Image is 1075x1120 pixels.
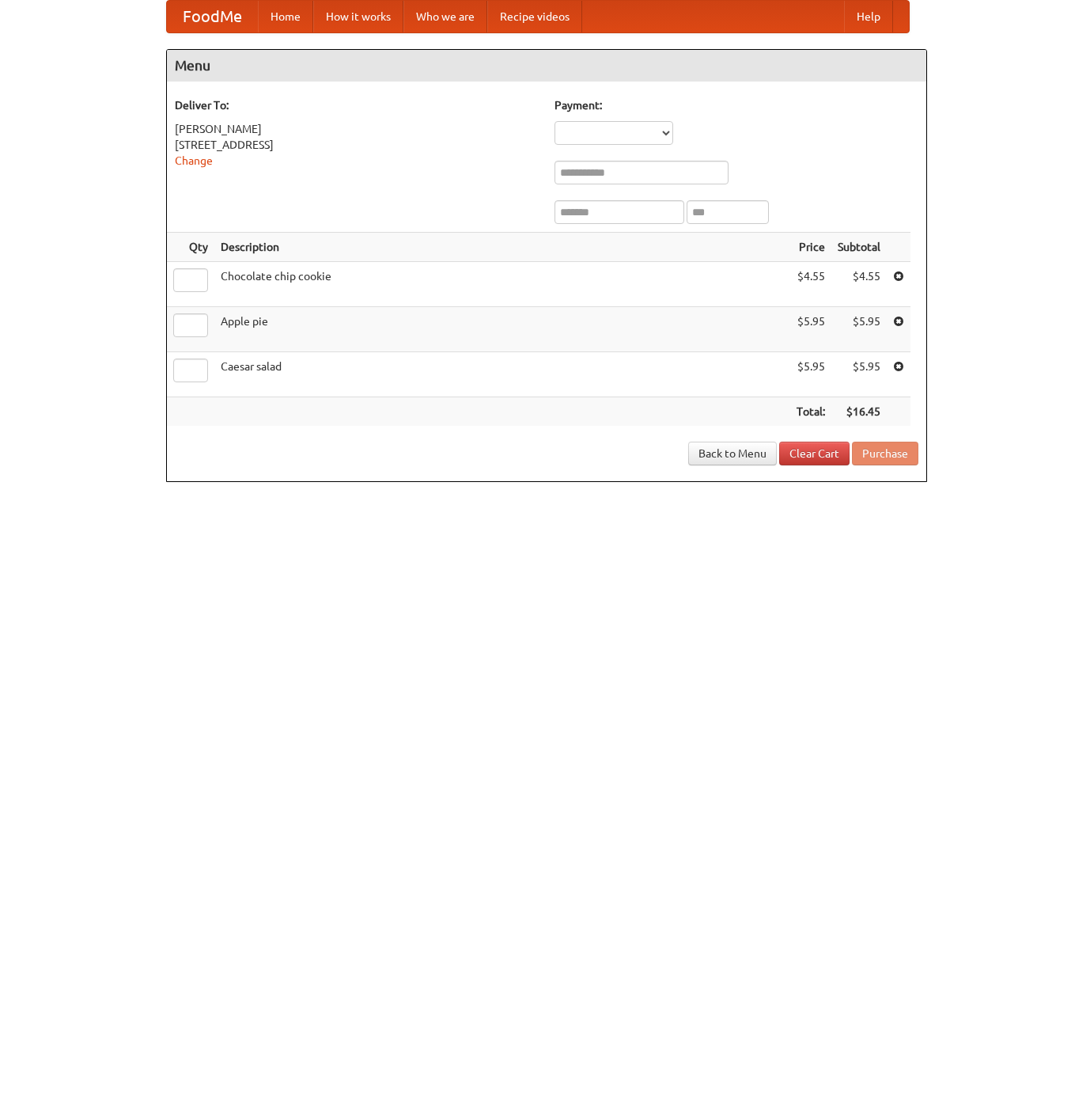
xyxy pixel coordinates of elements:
[852,442,918,465] button: Purchase
[167,50,926,82] h4: Menu
[214,262,790,307] td: Chocolate chip cookie
[790,352,831,397] td: $5.95
[790,262,831,307] td: $4.55
[487,1,582,32] a: Recipe videos
[831,233,887,262] th: Subtotal
[214,233,790,262] th: Description
[258,1,313,32] a: Home
[844,1,893,32] a: Help
[790,307,831,352] td: $5.95
[214,352,790,397] td: Caesar salad
[175,137,539,153] div: [STREET_ADDRESS]
[790,397,831,427] th: Total:
[313,1,403,32] a: How it works
[831,397,887,427] th: $16.45
[167,233,214,262] th: Qty
[790,233,831,262] th: Price
[175,154,213,167] a: Change
[555,97,918,113] h5: Payment:
[175,121,539,137] div: [PERSON_NAME]
[175,97,539,113] h5: Deliver To:
[779,442,850,465] a: Clear Cart
[403,1,487,32] a: Who we are
[214,307,790,352] td: Apple pie
[831,262,887,307] td: $4.55
[688,442,777,465] a: Back to Menu
[831,307,887,352] td: $5.95
[831,352,887,397] td: $5.95
[167,1,258,32] a: FoodMe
